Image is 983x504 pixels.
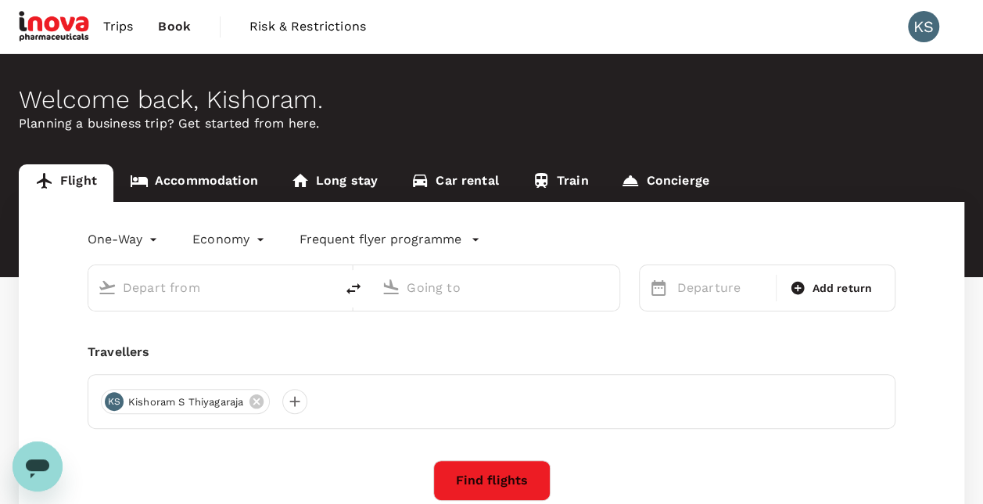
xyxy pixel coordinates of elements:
[19,85,964,114] div: Welcome back , Kishoram .
[119,394,253,410] span: Kishoram S Thiyagaraja
[300,230,480,249] button: Frequent flyer programme
[394,164,515,202] a: Car rental
[88,343,895,362] div: Travellers
[13,441,63,491] iframe: Button to launch messaging window
[158,17,191,36] span: Book
[407,275,586,300] input: Going to
[515,164,605,202] a: Train
[249,17,366,36] span: Risk & Restrictions
[19,9,91,44] img: iNova Pharmaceuticals
[192,227,268,252] div: Economy
[324,286,327,289] button: Open
[19,114,964,133] p: Planning a business trip? Get started from here.
[88,227,161,252] div: One-Way
[103,17,134,36] span: Trips
[123,275,302,300] input: Depart from
[300,230,461,249] p: Frequent flyer programme
[274,164,394,202] a: Long stay
[908,11,939,42] div: KS
[335,270,372,308] button: delete
[605,164,725,202] a: Concierge
[433,460,551,501] button: Find flights
[101,389,270,414] div: KSKishoram S Thiyagaraja
[105,392,124,411] div: KS
[677,279,767,297] p: Departure
[812,280,872,297] span: Add return
[113,164,274,202] a: Accommodation
[608,286,612,289] button: Open
[19,164,113,202] a: Flight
